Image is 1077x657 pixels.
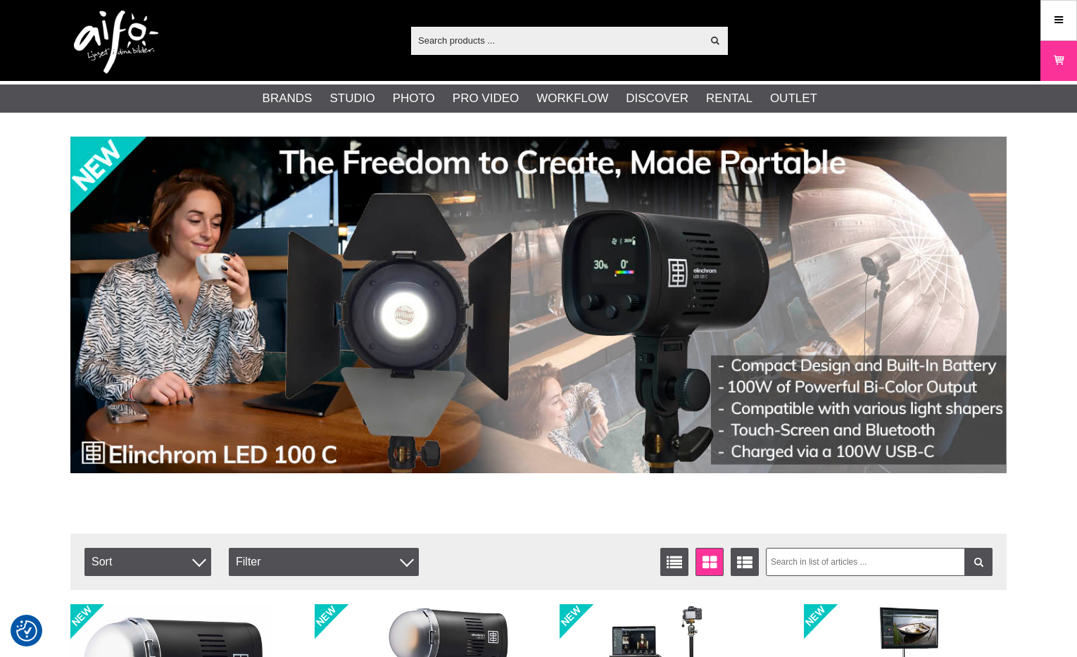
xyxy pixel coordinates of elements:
a: Discover [626,89,688,108]
span: Sort [84,548,211,576]
img: Ad:002 banner-elin-led100c11390x.jpg [70,137,1007,473]
a: Filter [964,548,993,576]
input: Search in list of articles ... [766,548,993,576]
a: Pro Video [453,89,519,108]
a: Studio [329,89,374,108]
a: Workflow [536,89,608,108]
a: Outlet [770,89,817,108]
input: Search products ... [411,30,702,51]
a: Brands [263,89,313,108]
a: Photo [393,89,435,108]
button: Consent Preferences [16,618,37,644]
a: Extended list [731,548,759,576]
a: Rental [706,89,752,108]
div: Filter [229,548,419,576]
a: List [660,548,688,576]
img: Revisit consent button [16,620,37,642]
img: logo.png [74,11,158,74]
a: Window [695,548,724,576]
